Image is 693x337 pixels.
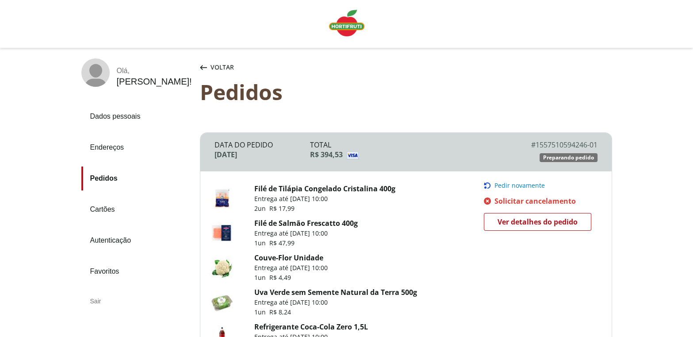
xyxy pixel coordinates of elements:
span: 1 un [254,239,269,247]
p: Entrega até [DATE] 10:00 [254,194,395,203]
a: Endereços [81,136,193,159]
img: Filé de Tilápia Congelado Cristalina 400g [211,187,233,209]
img: Logo [329,10,364,36]
span: 1 un [254,273,269,282]
div: Olá , [117,67,192,75]
p: Entrega até [DATE] 10:00 [254,229,358,238]
img: Couve-Flor Unidade [211,256,233,279]
div: Data do Pedido [214,140,310,150]
div: [DATE] [214,150,310,159]
a: Dados pessoais [81,105,193,128]
span: R$ 4,49 [269,273,291,282]
span: Preparando pedido [543,154,594,161]
span: R$ 8,24 [269,308,291,316]
button: Pedir novamente [484,182,597,189]
span: 1 un [254,308,269,316]
a: Refrigerante Coca-Cola Zero 1,5L [254,322,368,332]
a: Uva Verde sem Semente Natural da Terra 500g [254,287,417,297]
img: Visa [346,151,523,159]
a: Ver detalhes do pedido [484,213,591,231]
span: Ver detalhes do pedido [498,215,578,229]
span: Pedir novamente [494,182,545,189]
a: Couve-Flor Unidade [254,253,323,263]
a: Favoritos [81,260,193,283]
div: Sair [81,291,193,312]
img: Filé de Salmão Frescatto 400g FILE DE SALMAO FRESCATTO 400G [211,222,233,244]
div: Pedidos [200,80,612,104]
div: [PERSON_NAME] ! [117,77,192,87]
p: Entrega até [DATE] 10:00 [254,263,328,272]
a: Pedidos [81,167,193,190]
img: Uva Verde sem Semente Natural da Terra 500g [211,291,233,313]
span: R$ 47,99 [269,239,295,247]
a: Solicitar cancelamento [484,196,597,206]
button: Voltar [198,58,236,76]
p: Entrega até [DATE] 10:00 [254,298,417,307]
a: Filé de Tilápia Congelado Cristalina 400g [254,184,395,194]
span: 2 un [254,204,269,213]
div: R$ 394,53 [310,150,502,159]
div: # 1557510594246-01 [502,140,597,150]
a: Cartões [81,198,193,221]
a: Autenticação [81,229,193,252]
span: R$ 17,99 [269,204,295,213]
span: Voltar [211,63,234,72]
span: Solicitar cancelamento [494,196,576,206]
a: Logo [325,6,368,42]
a: Filé de Salmão Frescatto 400g [254,218,358,228]
div: Total [310,140,502,150]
